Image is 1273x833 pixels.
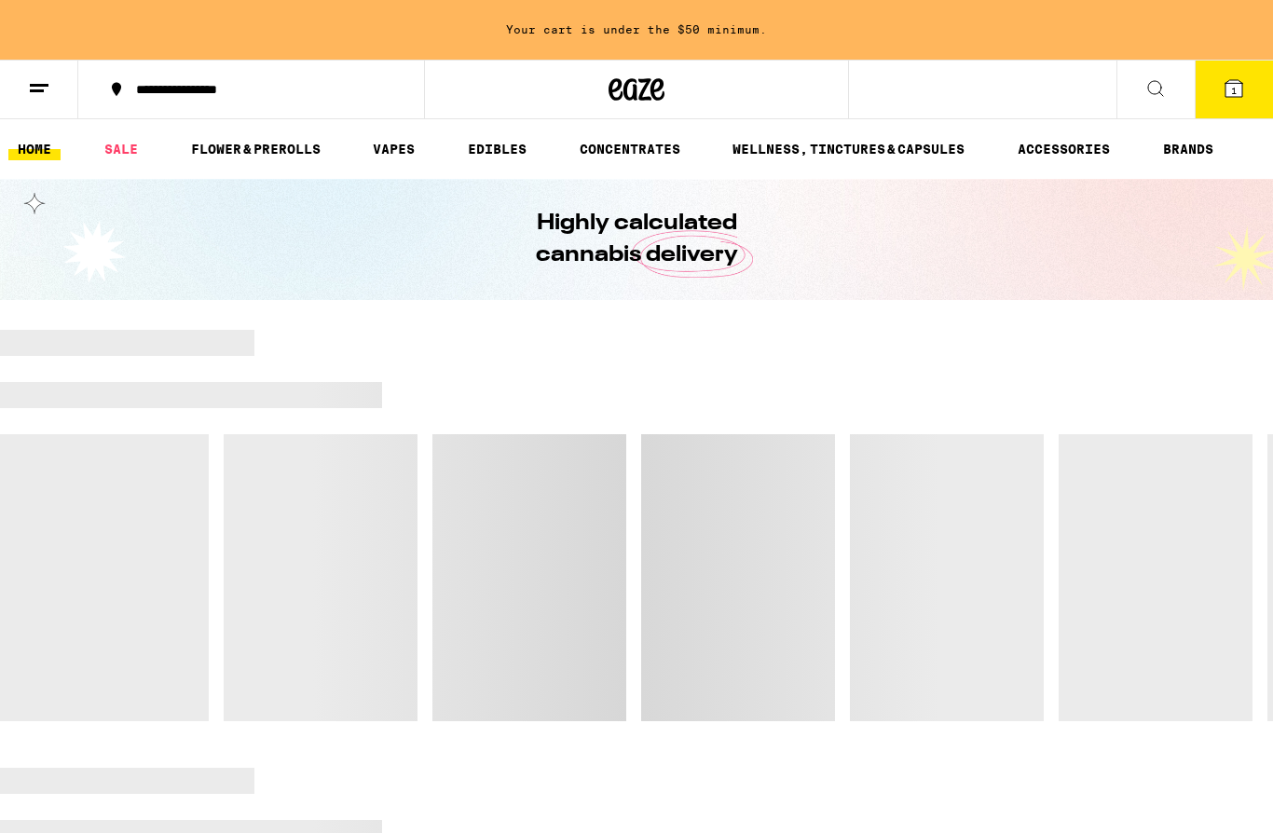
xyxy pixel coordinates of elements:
[1195,61,1273,118] button: 1
[1154,138,1223,160] a: BRANDS
[363,138,424,160] a: VAPES
[8,138,61,160] a: HOME
[723,138,974,160] a: WELLNESS, TINCTURES & CAPSULES
[570,138,690,160] a: CONCENTRATES
[483,208,790,271] h1: Highly calculated cannabis delivery
[1231,85,1237,96] span: 1
[95,138,147,160] a: SALE
[182,138,330,160] a: FLOWER & PREROLLS
[1008,138,1119,160] a: ACCESSORIES
[459,138,536,160] a: EDIBLES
